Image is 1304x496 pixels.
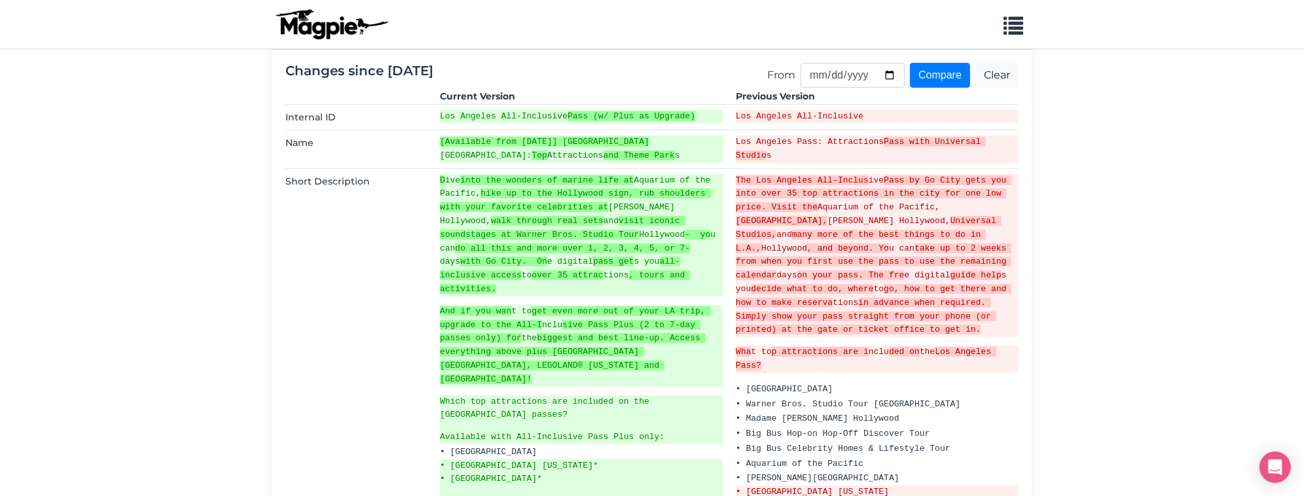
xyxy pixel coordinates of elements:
[440,320,700,344] strong: sive Pass Plus (2 to 7-day passes only) for
[440,89,723,103] dd: Current Version
[751,284,873,294] strong: decide what to do, where
[285,63,433,79] span: Changes since [DATE]
[889,347,920,357] strong: ded on
[736,230,986,253] strong: many more of the best things to do in L.A.,
[532,270,603,280] strong: over 35 attrac
[736,384,833,394] span: • [GEOGRAPHIC_DATA]
[736,473,899,483] span: • [PERSON_NAME][GEOGRAPHIC_DATA]
[440,188,711,212] strong: hike up to the Hollywood sign, rub shoulders with your favorite celebrities at
[797,270,905,280] strong: on your pass. The fre
[491,216,604,226] strong: walk through real sets
[736,347,996,370] strong: Los Angeles Pass?
[440,305,723,387] ins: t to nclu the
[951,270,1002,280] strong: guide help
[736,444,951,453] span: • Big Bus Celebrity Homes & Lifestyle Tour​
[440,110,723,124] ins: Los Angeles All-Inclusive
[593,257,634,266] strong: pass get
[440,431,723,444] ins: Available with All-Inclusive Pass Plus only:
[440,174,723,296] ins: ive Aquarium of the Pacific, [PERSON_NAME] Hollywood, and Hollywood u can days e digital s you to...
[440,137,649,147] strong: [Available from [DATE]] [GEOGRAPHIC_DATA]
[807,243,889,253] strong: , and beyond. Yo
[736,174,1019,338] del: ive Aquarium of the Pacific, [PERSON_NAME] Hollywood, and Hollywood u can days e digital s you to...
[440,447,537,457] span: • [GEOGRAPHIC_DATA]
[440,175,445,185] strong: D
[975,63,1019,88] a: Clear
[736,216,1002,239] strong: Universal Studios,
[736,137,986,160] strong: Pass with Universal Studio
[736,459,863,469] span: • Aquarium of the Pacific
[736,284,1011,308] strong: go, how to get there and how to make reserva
[736,110,1019,124] del: Los Angeles All-Inclusive
[772,347,869,357] strong: p attractions are i
[1259,452,1291,483] div: Open Intercom Messenger
[440,459,723,473] ins: • [GEOGRAPHIC_DATA] [US_STATE]*
[736,298,996,335] strong: in advance when required. Simply show your pass straight from your phone (or printed) at the gate...
[736,175,1011,213] strong: Pass by Go City gets you into over 35 top attractions in the city for one low price. Visit the
[736,175,869,185] strong: The Los Angeles All-Inclus
[604,151,675,160] strong: and Theme Park
[736,414,899,423] span: • Madame [PERSON_NAME] Hollywood​
[767,67,795,84] label: From
[736,345,1019,373] del: t to nclu the
[736,216,827,226] strong: [GEOGRAPHIC_DATA],
[285,135,427,163] dt: Name
[285,110,427,124] dt: Internal ID
[532,151,547,160] strong: Top
[440,333,706,383] strong: biggest and best line-up. Access everything above plus [GEOGRAPHIC_DATA] [GEOGRAPHIC_DATA], LEGOL...
[440,216,685,239] strong: visit iconic soundstages at Warner Bros. Studio Tour
[736,399,960,409] span: • Warner Bros. Studio Tour​ [GEOGRAPHIC_DATA]
[440,306,711,330] strong: get even more out of your LA trip, upgrade to the All-I
[440,395,723,423] ins: Which top attractions are included on the [GEOGRAPHIC_DATA] passes?
[460,175,634,185] strong: into the wonders of marine life at
[440,135,723,163] ins: [GEOGRAPHIC_DATA]: Attractions s
[736,135,1019,163] del: Los Angeles Pass: Attractions s
[910,63,970,88] input: Compare
[736,347,751,357] strong: Wha
[455,243,690,253] strong: do all this and more over 1, 2, 3, 4, 5, or 7-
[440,270,690,294] strong: , tours and activities.
[736,429,930,438] span: • Big Bus Hop-on Hop-Off Discover Tour​
[736,243,1011,281] strong: take up to 2 weeks from when you first use the pass to use the remaining calendar
[272,9,390,40] img: logo-ab69f6fb50320c5b225c76a69d11143b.png
[460,257,547,266] strong: with Go City. On
[440,306,511,316] strong: And if you wan
[440,472,723,486] ins: • [GEOGRAPHIC_DATA]*
[568,111,695,121] strong: Pass (w/ Plus as Upgrade)
[736,89,1019,103] dd: Previous Version
[685,230,710,239] strong: - yo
